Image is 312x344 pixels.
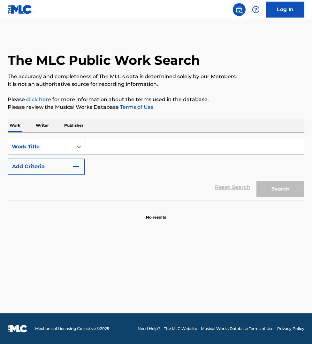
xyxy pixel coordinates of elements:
a: Public Search [233,3,246,16]
a: click here [26,96,51,102]
button: Add Criteria [8,159,85,175]
img: logo [8,325,27,333]
a: Musical Works Database Terms of Use [201,326,273,332]
div: Work Title [12,143,69,151]
img: MLC Logo [8,5,32,14]
img: 9d2ae6d4665cec9f34b9.svg [72,163,80,170]
a: The MLC Website [164,326,197,332]
span: Mechanical Licensing Collective © 2025 [35,326,109,332]
p: Publisher [62,119,85,132]
p: It is not an authoritative source for recording information. [8,80,304,88]
p: Please for more information about the terms used in the database. [8,96,304,103]
a: Privacy Policy [277,326,304,332]
h1: The MLC Public Work Search [8,52,200,68]
p: Work [8,119,22,132]
img: help [252,6,260,13]
p: No results [146,207,166,220]
p: The accuracy and completeness of The MLC's data is determined solely by our Members. [8,73,304,80]
form: Search Form [8,139,304,200]
div: Help [249,3,262,16]
a: Need Help? [138,326,160,332]
img: search [235,6,243,13]
a: Log In [266,2,304,18]
p: Please review the Musical Works Database [8,103,304,111]
p: Writer [34,119,51,132]
a: Terms of Use [119,104,154,110]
